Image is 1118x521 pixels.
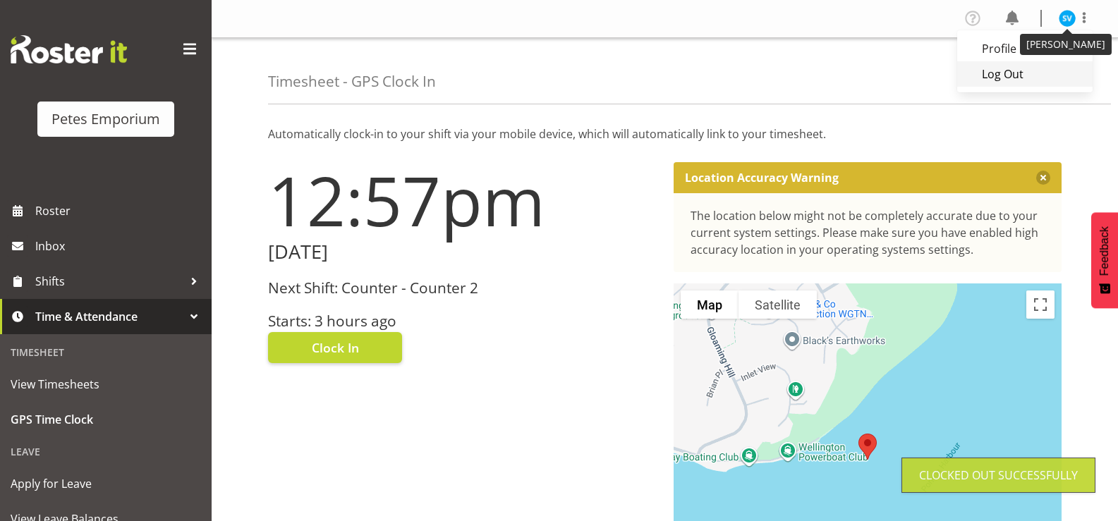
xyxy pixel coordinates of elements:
div: Petes Emporium [51,109,160,130]
a: Profile [957,36,1093,61]
span: GPS Time Clock [11,409,201,430]
p: Automatically clock-in to your shift via your mobile device, which will automatically link to you... [268,125,1062,142]
a: Log Out [957,61,1093,87]
div: The location below might not be completely accurate due to your current system settings. Please m... [691,207,1045,258]
span: Time & Attendance [35,306,183,327]
div: Timesheet [4,338,208,367]
span: Shifts [35,271,183,292]
button: Close message [1036,171,1050,185]
img: sasha-vandervalk6911.jpg [1059,10,1076,27]
span: Inbox [35,235,205,257]
a: View Timesheets [4,367,208,402]
a: GPS Time Clock [4,402,208,437]
h1: 12:57pm [268,162,657,238]
img: Rosterit website logo [11,35,127,63]
button: Toggle fullscreen view [1026,290,1055,319]
button: Show satellite imagery [739,290,817,319]
button: Feedback - Show survey [1091,212,1118,308]
span: Apply for Leave [11,473,201,494]
h3: Next Shift: Counter - Counter 2 [268,280,657,296]
button: Show street map [681,290,739,319]
span: View Timesheets [11,374,201,395]
button: Clock In [268,332,402,363]
div: Clocked out Successfully [919,467,1078,484]
a: Apply for Leave [4,466,208,501]
p: Location Accuracy Warning [685,171,839,185]
div: Leave [4,437,208,466]
span: Roster [35,200,205,221]
h2: [DATE] [268,241,657,263]
h3: Starts: 3 hours ago [268,313,657,329]
span: Clock In [312,338,359,357]
span: Feedback [1098,226,1111,276]
h4: Timesheet - GPS Clock In [268,73,436,90]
